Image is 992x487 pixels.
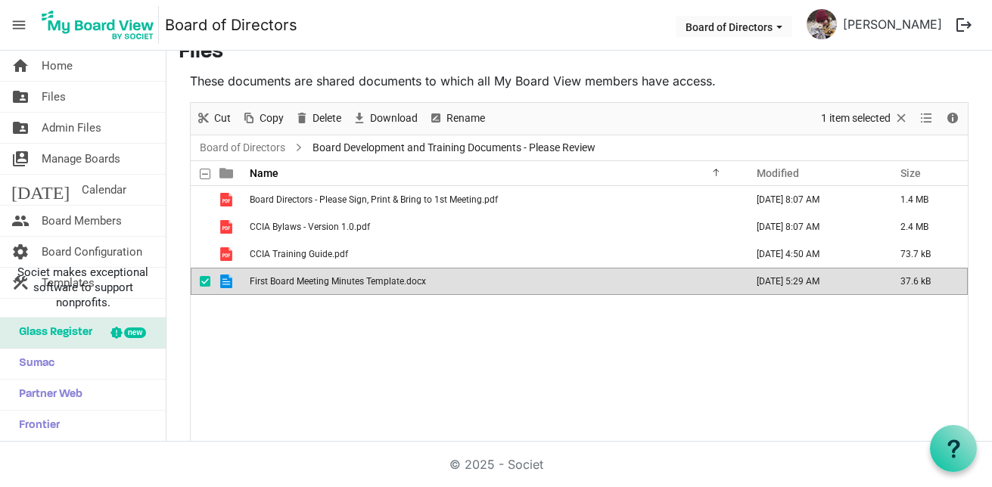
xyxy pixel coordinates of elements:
div: Delete [289,103,347,135]
td: checkbox [191,240,210,268]
button: Cut [194,109,234,128]
td: CCIA Training Guide.pdf is template cell column header Name [245,240,741,268]
span: Rename [445,109,487,128]
td: checkbox [191,213,210,240]
span: settings [11,237,30,267]
span: Files [42,82,66,112]
button: Delete [292,109,344,128]
span: 1 item selected [819,109,892,128]
span: Copy [258,109,285,128]
span: Board Members [42,206,122,236]
span: Board Directors - Please Sign, Print & Bring to 1st Meeting.pdf [250,194,498,205]
td: August 08, 2025 5:29 AM column header Modified [741,268,885,295]
td: 2.4 MB is template cell column header Size [885,213,968,240]
td: Board Directors - Please Sign, Print & Bring to 1st Meeting.pdf is template cell column header Name [245,186,741,213]
a: My Board View Logo [37,6,165,44]
a: [PERSON_NAME] [837,9,948,39]
div: Clear selection [816,103,914,135]
td: September 09, 2025 8:07 AM column header Modified [741,213,885,240]
a: © 2025 - Societ [449,457,543,472]
span: Manage Boards [42,144,120,174]
span: First Board Meeting Minutes Template.docx [250,276,426,287]
td: 73.7 kB is template cell column header Size [885,240,968,268]
h3: Files [179,40,980,66]
td: is template cell column header type [210,268,245,295]
span: people [11,206,30,236]
button: Copy [239,109,287,128]
p: These documents are shared documents to which all My Board View members have access. [190,72,969,90]
span: Cut [213,109,232,128]
button: Details [943,109,963,128]
td: 37.6 kB is template cell column header Size [885,268,968,295]
td: 1.4 MB is template cell column header Size [885,186,968,213]
button: View dropdownbutton [917,109,935,128]
span: Partner Web [11,380,82,410]
span: folder_shared [11,113,30,143]
button: logout [948,9,980,41]
span: Delete [311,109,343,128]
span: Download [369,109,419,128]
span: home [11,51,30,81]
span: CCIA Training Guide.pdf [250,249,348,259]
div: Details [940,103,966,135]
td: checkbox [191,268,210,295]
span: Modified [757,167,799,179]
span: Societ makes exceptional software to support nonprofits. [7,265,159,310]
td: is template cell column header type [210,186,245,213]
span: Sumac [11,349,54,379]
td: September 09, 2025 8:07 AM column header Modified [741,186,885,213]
span: Home [42,51,73,81]
span: folder_shared [11,82,30,112]
button: Selection [819,109,912,128]
td: First Board Meeting Minutes Template.docx is template cell column header Name [245,268,741,295]
div: Cut [191,103,236,135]
div: Rename [423,103,490,135]
button: Board of Directors dropdownbutton [676,16,792,37]
span: CCIA Bylaws - Version 1.0.pdf [250,222,370,232]
div: Download [347,103,423,135]
div: View [914,103,940,135]
span: Calendar [82,175,126,205]
span: Admin Files [42,113,101,143]
td: CCIA Bylaws - Version 1.0.pdf is template cell column header Name [245,213,741,240]
div: new [124,327,146,338]
span: Frontier [11,411,60,441]
span: Board Configuration [42,237,142,267]
button: Download [350,109,421,128]
td: checkbox [191,186,210,213]
span: [DATE] [11,175,70,205]
span: Name [250,167,278,179]
span: menu [5,11,33,39]
span: switch_account [11,144,30,174]
button: Rename [426,109,488,128]
span: Size [900,167,921,179]
span: Board Development and Training Documents - Please Review [309,138,599,157]
img: My Board View Logo [37,6,159,44]
td: is template cell column header type [210,240,245,268]
td: is template cell column header type [210,213,245,240]
div: Copy [236,103,289,135]
a: Board of Directors [197,138,288,157]
span: Glass Register [11,318,92,348]
img: a6ah0srXjuZ-12Q8q2R8a_YFlpLfa_R6DrblpP7LWhseZaehaIZtCsKbqyqjCVmcIyzz-CnSwFS6VEpFR7BkWg_thumb.png [807,9,837,39]
a: Board of Directors [165,10,297,40]
td: September 09, 2025 4:50 AM column header Modified [741,240,885,268]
